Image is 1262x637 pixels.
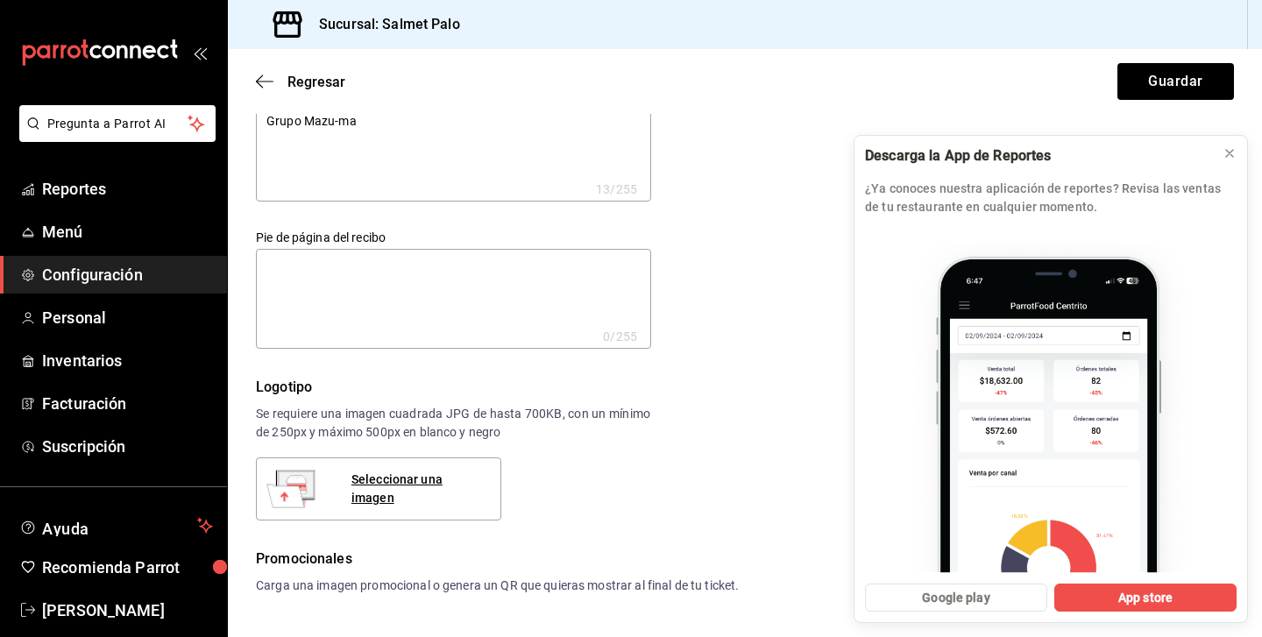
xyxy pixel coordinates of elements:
a: Pregunta a Parrot AI [12,127,216,145]
span: Configuración [42,263,213,287]
span: [PERSON_NAME] [42,598,213,622]
div: Logotipo [256,377,650,398]
div: 13 /255 [596,180,637,198]
span: Pregunta a Parrot AI [47,115,188,133]
div: 0 /255 [603,328,637,345]
span: App store [1118,589,1173,607]
span: Personal [42,306,213,329]
img: parrot app_2.png [865,227,1237,573]
span: Reportes [42,177,213,201]
span: Google play [922,589,989,607]
img: Preview [263,461,319,517]
button: Google play [865,584,1047,612]
div: Seleccionar una imagen [351,471,486,507]
p: ¿Ya conoces nuestra aplicación de reportes? Revisa las ventas de tu restaurante en cualquier mome... [865,180,1237,216]
button: Pregunta a Parrot AI [19,105,216,142]
button: Guardar [1117,63,1234,100]
div: Descarga la App de Reportes [865,146,1209,166]
div: Carga una imagen promocional o genera un QR que quieras mostrar al final de tu ticket. [256,577,1234,595]
button: App store [1054,584,1237,612]
label: Pie de página del recibo [256,231,651,244]
button: open_drawer_menu [193,46,207,60]
div: Se requiere una imagen cuadrada JPG de hasta 700KB, con un mínimo de 250px y máximo 500px en blan... [256,405,650,442]
span: Inventarios [42,349,213,372]
span: Regresar [287,74,345,90]
span: Menú [42,220,213,244]
h3: Sucursal: Salmet Palo [305,14,460,35]
span: Suscripción [42,435,213,458]
span: Facturación [42,392,213,415]
div: Promocionales [256,549,1234,570]
span: Ayuda [42,515,190,536]
span: Recomienda Parrot [42,556,213,579]
button: Regresar [256,74,345,90]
